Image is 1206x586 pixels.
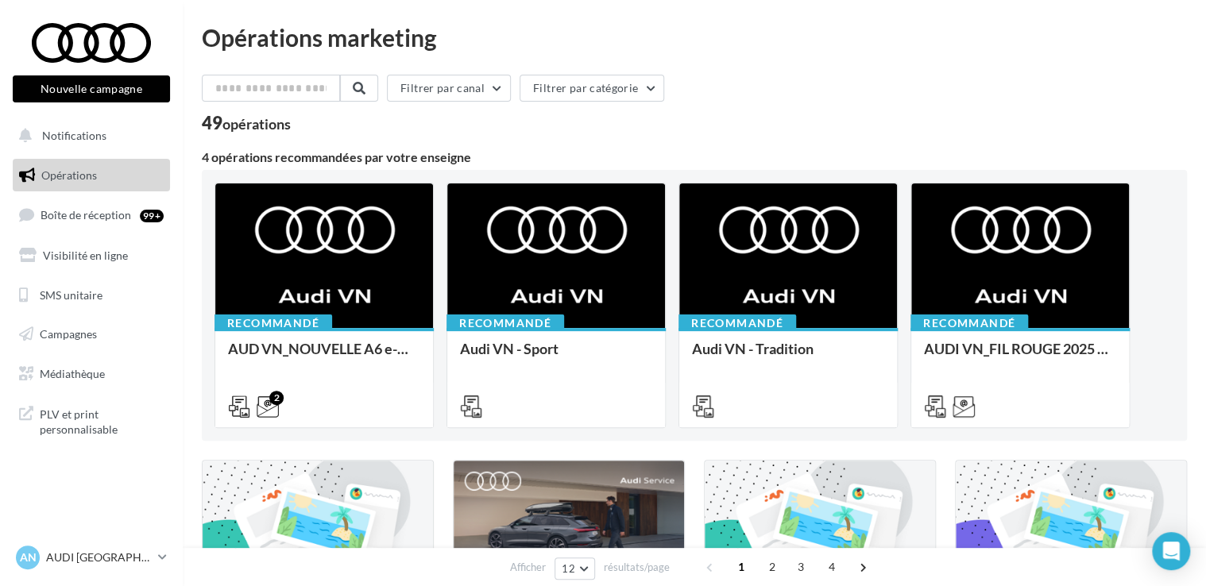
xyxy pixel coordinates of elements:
span: AN [20,549,37,565]
a: AN AUDI [GEOGRAPHIC_DATA] [13,542,170,573]
div: Audi VN - Sport [460,341,652,372]
a: Médiathèque [10,357,173,391]
a: PLV et print personnalisable [10,397,173,444]
button: Filtrer par canal [387,75,511,102]
div: AUD VN_NOUVELLE A6 e-tron [228,341,420,372]
a: Boîte de réception99+ [10,198,173,232]
a: Campagnes [10,318,173,351]
span: 12 [562,562,575,575]
span: Notifications [42,129,106,142]
span: Opérations [41,168,97,182]
span: PLV et print personnalisable [40,403,164,438]
a: Visibilité en ligne [10,239,173,272]
div: Open Intercom Messenger [1152,532,1190,570]
span: SMS unitaire [40,287,102,301]
div: Recommandé [446,314,564,332]
p: AUDI [GEOGRAPHIC_DATA] [46,549,152,565]
span: 1 [729,554,754,580]
span: 2 [760,554,785,580]
div: Recommandé [215,314,332,332]
div: AUDI VN_FIL ROUGE 2025 - A1, Q2, Q3, Q5 et Q4 e-tron [924,341,1116,372]
a: Opérations [10,159,173,192]
div: opérations [222,117,291,131]
span: Campagnes [40,327,97,341]
button: Filtrer par catégorie [520,75,664,102]
span: Afficher [510,560,546,575]
div: 2 [269,391,284,405]
div: Recommandé [678,314,796,332]
div: 49 [202,114,291,132]
button: 12 [555,557,595,580]
div: 4 opérations recommandées par votre enseigne [202,151,1187,164]
div: 99+ [140,210,164,222]
div: Recommandé [910,314,1028,332]
span: résultats/page [604,560,670,575]
div: Audi VN - Tradition [692,341,884,372]
button: Notifications [10,119,167,152]
span: 3 [788,554,814,580]
span: Visibilité en ligne [43,249,128,262]
a: SMS unitaire [10,279,173,312]
button: Nouvelle campagne [13,75,170,102]
span: Médiathèque [40,367,105,380]
span: 4 [819,554,845,580]
div: Opérations marketing [202,25,1187,49]
span: Boîte de réception [41,208,131,222]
